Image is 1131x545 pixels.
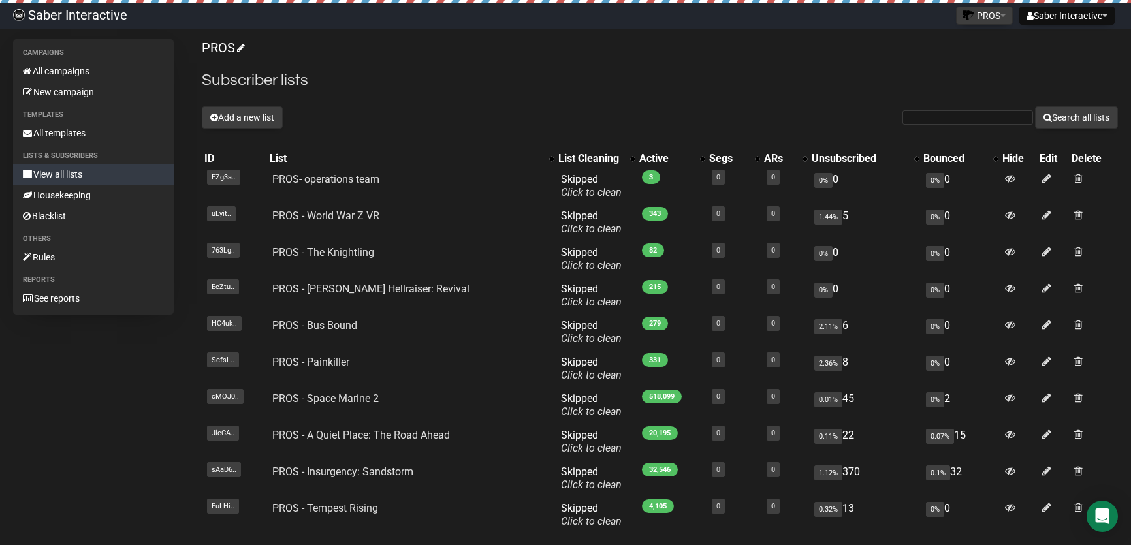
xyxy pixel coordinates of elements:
[1019,7,1115,25] button: Saber Interactive
[814,173,833,188] span: 0%
[1037,149,1069,168] th: Edit: No sort applied, sorting is disabled
[202,69,1118,92] h2: Subscriber lists
[558,152,624,165] div: List Cleaning
[809,387,921,424] td: 45
[561,478,622,491] a: Click to clean
[272,173,379,185] a: PROS- operations team
[13,9,25,21] img: ec1bccd4d48495f5e7d53d9a520ba7e5
[561,465,622,491] span: Skipped
[207,352,239,367] span: ScfsL..
[207,499,239,514] span: EuLHi..
[1040,152,1066,165] div: Edit
[771,283,775,291] a: 0
[926,246,944,261] span: 0%
[642,280,668,294] span: 215
[272,210,379,222] a: PROS - World War Z VR
[270,152,543,165] div: List
[561,210,622,235] span: Skipped
[13,288,174,309] a: See reports
[771,246,775,255] a: 0
[561,283,622,308] span: Skipped
[13,61,174,82] a: All campaigns
[561,332,622,345] a: Click to clean
[926,283,944,298] span: 0%
[202,106,283,129] button: Add a new list
[13,45,174,61] li: Campaigns
[921,460,1000,497] td: 32
[272,319,357,332] a: PROS - Bus Bound
[771,319,775,328] a: 0
[926,392,944,407] span: 0%
[761,149,810,168] th: ARs: No sort applied, activate to apply an ascending sort
[716,356,720,364] a: 0
[814,502,842,517] span: 0.32%
[272,465,413,478] a: PROS - Insurgency: Sandstorm
[716,502,720,510] a: 0
[812,152,908,165] div: Unsubscribed
[561,392,622,418] span: Skipped
[1002,152,1034,165] div: Hide
[642,243,664,257] span: 82
[561,296,622,308] a: Click to clean
[926,429,954,444] span: 0.07%
[13,164,174,185] a: View all lists
[207,170,240,185] span: EZg3a..
[637,149,707,168] th: Active: No sort applied, activate to apply an ascending sort
[926,502,944,517] span: 0%
[809,277,921,314] td: 0
[561,246,622,272] span: Skipped
[716,465,720,474] a: 0
[921,497,1000,533] td: 0
[642,390,682,403] span: 518,099
[771,173,775,181] a: 0
[923,152,987,165] div: Bounced
[13,148,174,164] li: Lists & subscribers
[921,350,1000,387] td: 0
[561,502,622,527] span: Skipped
[561,259,622,272] a: Click to clean
[639,152,693,165] div: Active
[716,392,720,401] a: 0
[809,424,921,460] td: 22
[926,465,950,480] span: 0.1%
[771,210,775,218] a: 0
[561,356,622,381] span: Skipped
[921,277,1000,314] td: 0
[207,426,239,441] span: JieCA..
[13,231,174,247] li: Others
[561,369,622,381] a: Click to clean
[204,152,264,165] div: ID
[202,149,267,168] th: ID: No sort applied, sorting is disabled
[814,319,842,334] span: 2.11%
[272,392,379,405] a: PROS - Space Marine 2
[771,356,775,364] a: 0
[642,170,660,184] span: 3
[716,210,720,218] a: 0
[963,10,974,20] img: favicons
[1035,106,1118,129] button: Search all lists
[809,497,921,533] td: 13
[716,429,720,437] a: 0
[921,168,1000,204] td: 0
[809,460,921,497] td: 370
[207,279,239,294] span: EcZtu..
[921,241,1000,277] td: 0
[926,356,944,371] span: 0%
[13,247,174,268] a: Rules
[561,173,622,198] span: Skipped
[642,207,668,221] span: 343
[561,405,622,418] a: Click to clean
[272,356,349,368] a: PROS - Painkiller
[202,40,243,55] a: PROS
[926,173,944,188] span: 0%
[642,463,678,476] span: 32,546
[13,272,174,288] li: Reports
[556,149,637,168] th: List Cleaning: No sort applied, activate to apply an ascending sort
[207,389,244,404] span: cMOJ0..
[1000,149,1037,168] th: Hide: No sort applied, sorting is disabled
[814,356,842,371] span: 2.36%
[814,429,842,444] span: 0.11%
[921,314,1000,350] td: 0
[771,392,775,401] a: 0
[13,123,174,144] a: All templates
